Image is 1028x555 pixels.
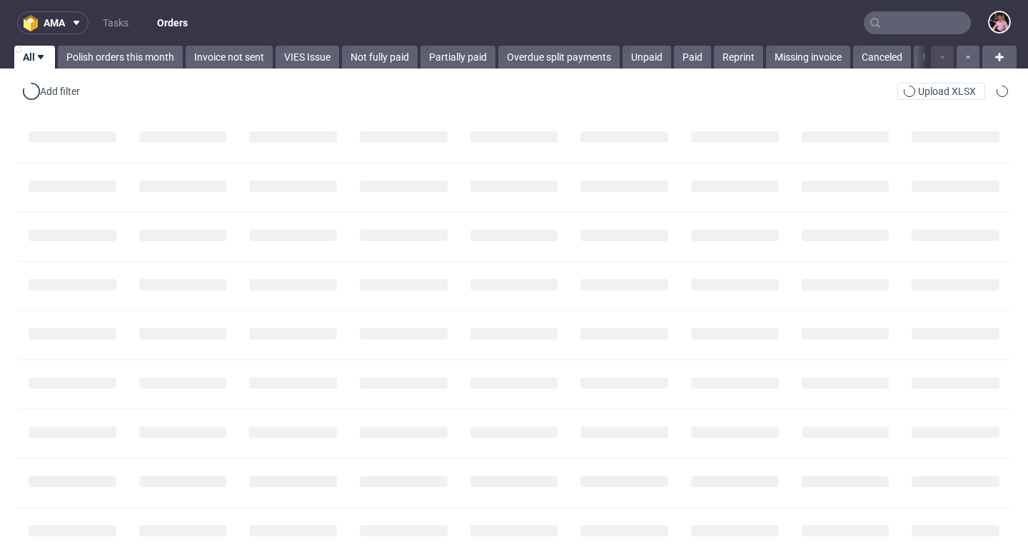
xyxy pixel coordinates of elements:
a: Overdue split payments [498,46,620,68]
a: Orders [148,11,196,34]
a: Unpaid [623,46,671,68]
a: Polish orders this month [58,46,183,68]
a: Reprint [714,46,763,68]
a: Paid [674,46,711,68]
a: Not PL [914,46,962,68]
span: ama [44,18,65,28]
a: Canceled [853,46,911,68]
button: ama [17,11,89,34]
a: All [14,46,55,68]
a: Invoice not sent [186,46,273,68]
a: Tasks [94,11,137,34]
img: logo [24,15,44,31]
img: Aleks Ziemkowski [989,12,1009,32]
a: VIES Issue [276,46,339,68]
button: Upload XLSX [897,83,985,100]
a: Missing invoice [766,46,850,68]
div: Add filter [20,80,83,103]
a: Not fully paid [342,46,418,68]
a: Partially paid [420,46,495,68]
span: Upload XLSX [915,86,979,96]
